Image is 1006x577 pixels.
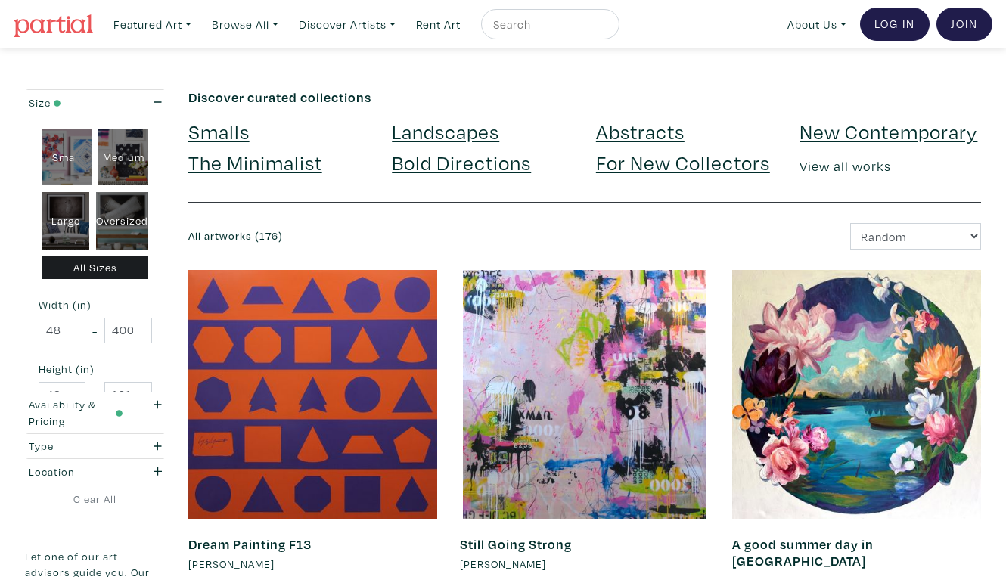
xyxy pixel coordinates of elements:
a: View all works [800,157,891,175]
small: Height (in) [39,364,152,374]
a: For New Collectors [596,149,770,175]
small: Width (in) [39,299,152,310]
button: Availability & Pricing [25,392,166,433]
input: Search [492,15,605,34]
a: Clear All [25,491,166,507]
a: Featured Art [107,9,198,40]
a: Rent Art [409,9,467,40]
div: Location [29,464,123,480]
button: Type [25,434,166,459]
div: Small [42,129,92,186]
span: - [92,321,98,341]
div: Type [29,438,123,454]
a: Browse All [205,9,285,40]
button: Location [25,459,166,484]
a: Join [936,8,992,41]
a: Landscapes [392,118,499,144]
a: Smalls [188,118,250,144]
div: Oversized [96,192,148,250]
a: The Minimalist [188,149,322,175]
a: [PERSON_NAME] [188,556,437,572]
div: All Sizes [42,256,149,280]
a: About Us [781,9,853,40]
a: New Contemporary [800,118,977,144]
a: [PERSON_NAME] [460,556,709,572]
a: Still Going Strong [460,535,572,553]
button: Size [25,90,166,115]
h6: Discover curated collections [188,89,981,106]
h6: All artworks (176) [188,230,573,243]
a: Bold Directions [392,149,531,175]
div: Size [29,95,123,111]
a: Discover Artists [292,9,402,40]
a: Dream Painting F13 [188,535,312,553]
a: Abstracts [596,118,685,144]
a: A good summer day in [GEOGRAPHIC_DATA] [732,535,874,569]
span: - [92,385,98,405]
li: [PERSON_NAME] [188,556,275,572]
div: Large [42,192,90,250]
div: Medium [98,129,148,186]
li: [PERSON_NAME] [460,556,546,572]
a: Log In [860,8,930,41]
div: Availability & Pricing [29,396,123,429]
